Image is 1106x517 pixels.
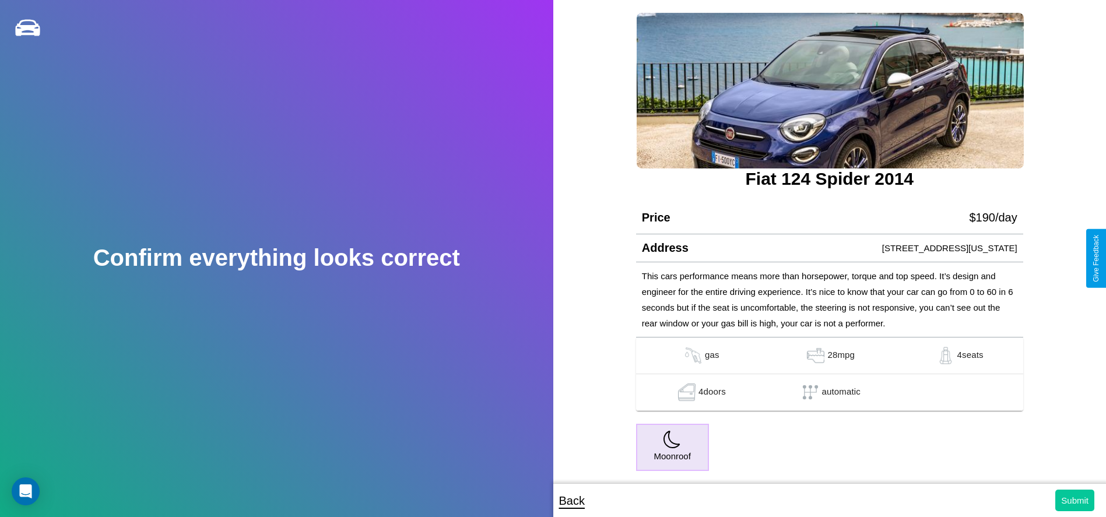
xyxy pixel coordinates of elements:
[682,347,705,364] img: gas
[822,384,861,401] p: automatic
[12,477,40,505] div: Open Intercom Messenger
[1055,490,1094,511] button: Submit
[1092,235,1100,282] div: Give Feedback
[934,347,957,364] img: gas
[642,268,1017,331] p: This cars performance means more than horsepower, torque and top speed. It’s design and engineer ...
[93,245,460,271] h2: Confirm everything looks correct
[675,384,698,401] img: gas
[827,347,855,364] p: 28 mpg
[698,384,726,401] p: 4 doors
[636,337,1023,411] table: simple table
[559,490,585,511] p: Back
[642,241,689,255] h4: Address
[705,347,719,364] p: gas
[957,347,984,364] p: 4 seats
[804,347,827,364] img: gas
[882,240,1017,256] p: [STREET_ADDRESS][US_STATE]
[654,448,690,464] p: Moonroof
[969,207,1017,228] p: $ 190 /day
[642,211,670,224] h4: Price
[636,169,1023,189] h3: Fiat 124 Spider 2014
